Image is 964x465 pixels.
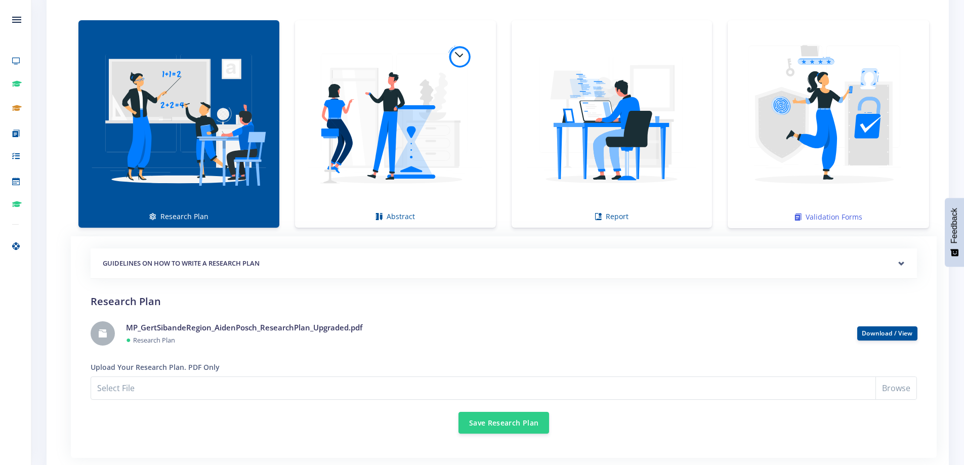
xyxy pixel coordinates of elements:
[133,335,175,345] small: Research Plan
[857,326,917,341] button: Download / View
[303,26,488,211] img: Abstract
[103,259,905,269] h5: GUIDELINES ON HOW TO WRITE A RESEARCH PLAN
[126,334,131,345] span: ●
[126,322,362,332] a: MP_GertSibandeRegion_AidenPosch_ResearchPlan_Upgraded.pdf
[862,329,913,337] a: Download / View
[87,26,271,211] img: Research Plan
[512,20,712,228] a: Report
[91,294,917,309] h2: Research Plan
[945,198,964,267] button: Feedback - Show survey
[91,362,220,372] label: Upload Your Research Plan. PDF Only
[78,20,279,228] a: Research Plan
[520,26,704,211] img: Report
[295,20,496,228] a: Abstract
[736,26,921,212] img: Validation Forms
[458,412,549,434] button: Save Research Plan
[950,208,959,243] span: Feedback
[728,20,929,228] a: Validation Forms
